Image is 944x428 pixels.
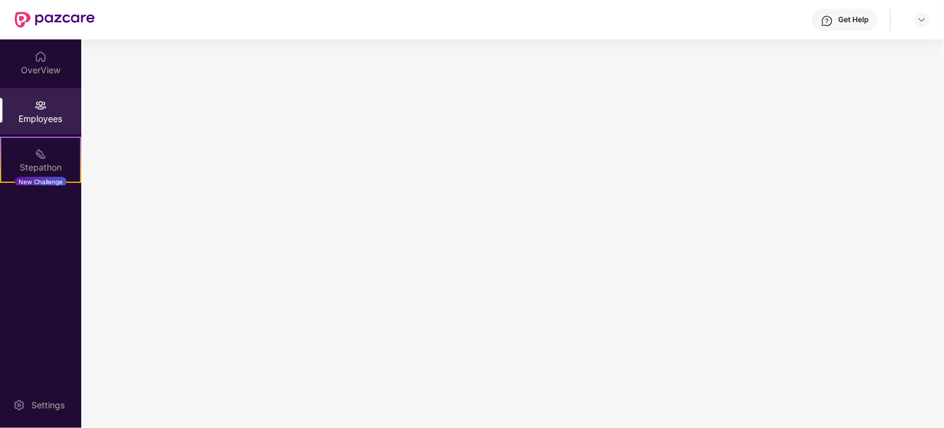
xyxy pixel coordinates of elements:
[34,50,47,63] img: svg+xml;base64,PHN2ZyBpZD0iSG9tZSIgeG1sbnM9Imh0dHA6Ly93d3cudzMub3JnLzIwMDAvc3ZnIiB3aWR0aD0iMjAiIG...
[15,12,95,28] img: New Pazcare Logo
[1,161,80,174] div: Stepathon
[34,99,47,111] img: svg+xml;base64,PHN2ZyBpZD0iRW1wbG95ZWVzIiB4bWxucz0iaHR0cDovL3d3dy53My5vcmcvMjAwMC9zdmciIHdpZHRoPS...
[917,15,927,25] img: svg+xml;base64,PHN2ZyBpZD0iRHJvcGRvd24tMzJ4MzIiIHhtbG5zPSJodHRwOi8vd3d3LnczLm9yZy8yMDAwL3N2ZyIgd2...
[28,399,68,411] div: Settings
[821,15,833,27] img: svg+xml;base64,PHN2ZyBpZD0iSGVscC0zMngzMiIgeG1sbnM9Imh0dHA6Ly93d3cudzMub3JnLzIwMDAvc3ZnIiB3aWR0aD...
[15,177,66,187] div: New Challenge
[838,15,868,25] div: Get Help
[13,399,25,411] img: svg+xml;base64,PHN2ZyBpZD0iU2V0dGluZy0yMHgyMCIgeG1sbnM9Imh0dHA6Ly93d3cudzMub3JnLzIwMDAvc3ZnIiB3aW...
[34,148,47,160] img: svg+xml;base64,PHN2ZyB4bWxucz0iaHR0cDovL3d3dy53My5vcmcvMjAwMC9zdmciIHdpZHRoPSIyMSIgaGVpZ2h0PSIyMC...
